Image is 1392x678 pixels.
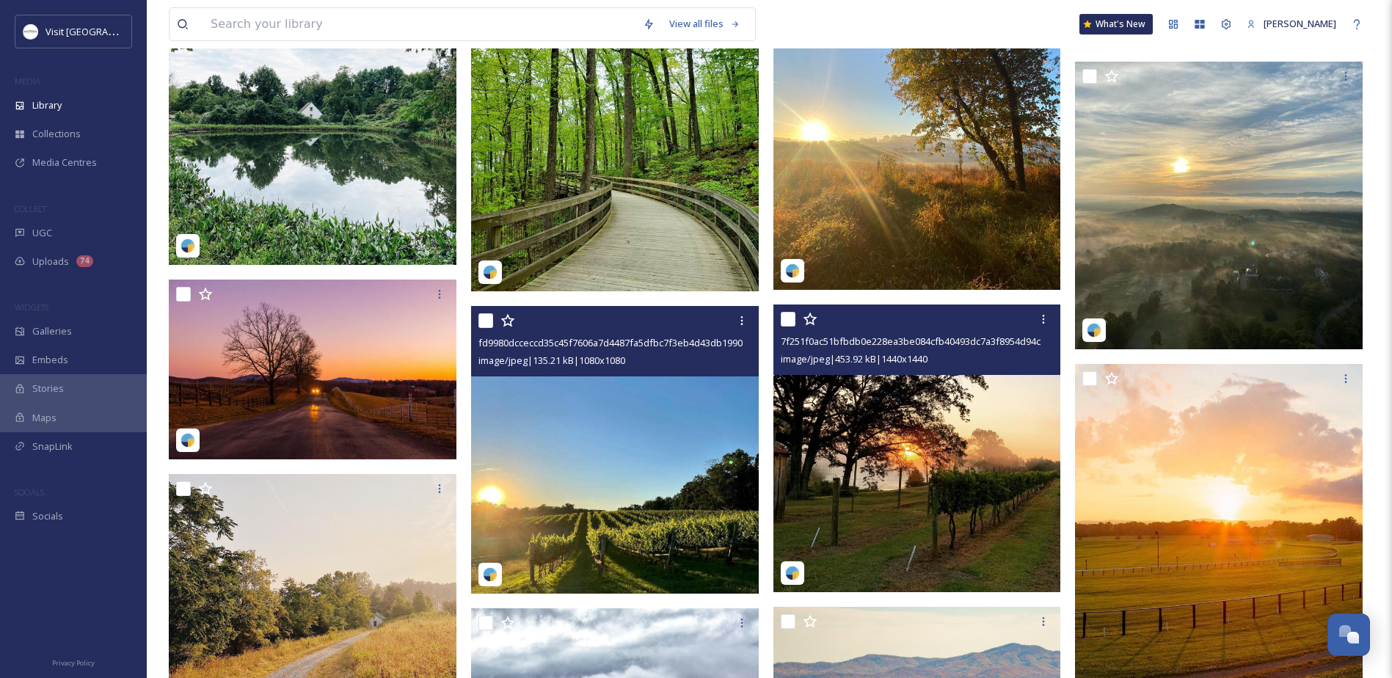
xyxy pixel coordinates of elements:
[1327,613,1370,656] button: Open Chat
[483,265,498,280] img: snapsea-logo.png
[781,352,928,365] span: image/jpeg | 453.92 kB | 1440 x 1440
[45,24,159,38] span: Visit [GEOGRAPHIC_DATA]
[169,280,459,459] img: 09a75e1d24de01fd089615c92b2d31df14cf3861dca4f555308d6e2d8fd56124.jpg
[181,433,195,448] img: snapsea-logo.png
[52,658,95,668] span: Privacy Policy
[1087,323,1101,338] img: snapsea-logo.png
[32,440,73,453] span: SnapLink
[32,509,63,523] span: Socials
[15,76,40,87] span: MEDIA
[1239,10,1344,38] a: [PERSON_NAME]
[662,10,748,38] a: View all files
[1075,62,1363,349] img: 17b633092eac1a2a6ae1b550d62e7350718a958004e99a2716a81c0870b56e94.jpg
[181,238,195,253] img: snapsea-logo.png
[773,305,1061,592] img: 7f251f0ac51bfbdb0e228ea3be084cfb40493dc7a3f8954d94c382621e40ba86.jpg
[32,353,68,367] span: Embeds
[1079,14,1153,34] a: What's New
[15,486,44,497] span: SOCIALS
[32,226,52,240] span: UGC
[23,24,38,39] img: Circle%20Logo.png
[32,255,69,269] span: Uploads
[76,255,93,267] div: 74
[203,8,635,40] input: Search your library
[785,263,800,278] img: snapsea-logo.png
[32,324,72,338] span: Galleries
[483,567,498,582] img: snapsea-logo.png
[52,653,95,671] a: Privacy Policy
[1264,17,1336,30] span: [PERSON_NAME]
[32,98,62,112] span: Library
[15,203,46,214] span: COLLECT
[32,411,57,425] span: Maps
[781,334,1124,348] span: 7f251f0ac51bfbdb0e228ea3be084cfb40493dc7a3f8954d94c382621e40ba86.jpg
[478,335,820,349] span: fd9980dcceccd35c45f7606a7d4487fa5dfbc7f3eb4d43db1990f5e9346588d0.jpg
[785,566,800,580] img: snapsea-logo.png
[471,306,759,594] img: fd9980dcceccd35c45f7606a7d4487fa5dfbc7f3eb4d43db1990f5e9346588d0.jpg
[32,382,64,395] span: Stories
[471,4,759,291] img: f230ba41c01a8626c914f7c27278e7bce3f25d1738775bbbc102e67962919129.jpg
[32,127,81,141] span: Collections
[32,156,97,169] span: Media Centres
[15,302,48,313] span: WIDGETS
[478,354,625,367] span: image/jpeg | 135.21 kB | 1080 x 1080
